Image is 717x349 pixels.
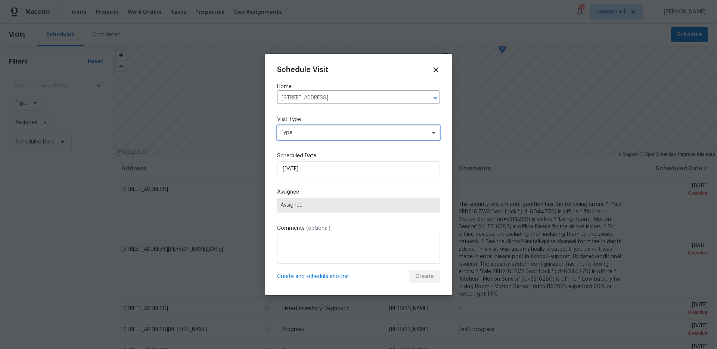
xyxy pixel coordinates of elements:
label: Comments [277,225,440,232]
label: Assignee [277,188,440,196]
span: Assignee [280,202,437,208]
span: Create and schedule another [277,273,349,280]
button: Open [430,93,441,103]
span: (optional) [306,226,330,231]
label: Scheduled Date [277,152,440,160]
input: M/D/YYYY [277,161,440,176]
label: Home [277,83,440,90]
span: Close [432,66,440,74]
span: Type [280,129,426,136]
input: Enter in an address [277,92,419,104]
label: Visit Type [277,116,440,123]
span: Schedule Visit [277,66,328,74]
